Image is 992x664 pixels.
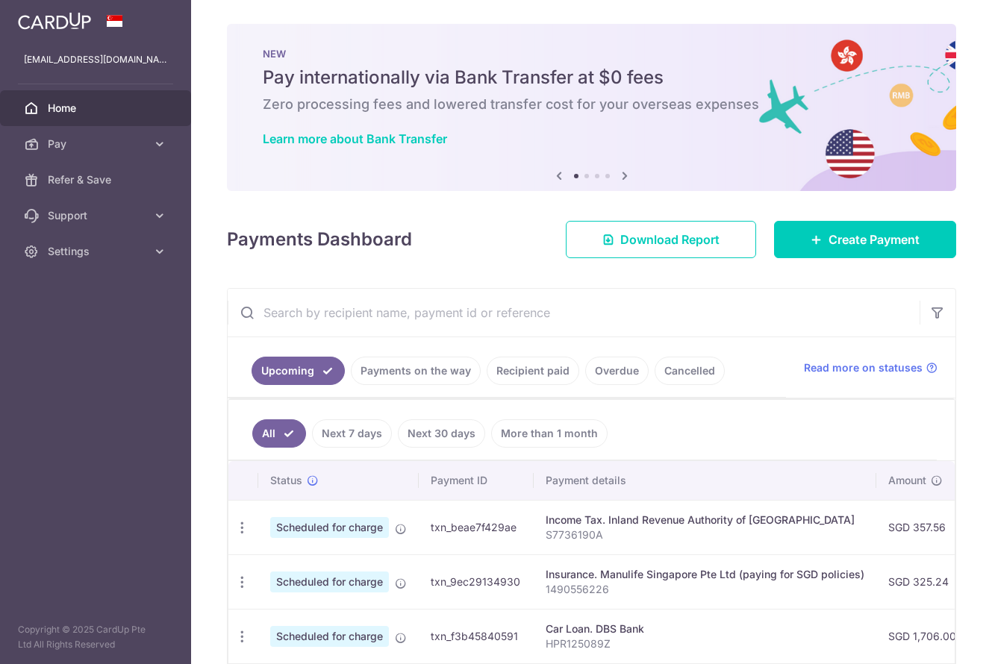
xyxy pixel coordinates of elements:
p: HPR125089Z [546,636,864,651]
a: Download Report [566,221,756,258]
div: Income Tax. Inland Revenue Authority of [GEOGRAPHIC_DATA] [546,513,864,527]
td: txn_9ec29134930 [419,554,534,609]
th: Payment details [534,461,876,500]
img: CardUp [18,12,91,30]
a: Overdue [585,357,649,385]
h5: Pay internationally via Bank Transfer at $0 fees [263,66,920,90]
td: SGD 325.24 [876,554,968,609]
a: All [252,419,306,448]
img: Bank transfer banner [227,24,956,191]
a: Read more on statuses [804,360,938,375]
a: Upcoming [252,357,345,385]
th: Payment ID [419,461,534,500]
span: Download Report [620,231,720,248]
a: Next 30 days [398,419,485,448]
td: txn_beae7f429ae [419,500,534,554]
input: Search by recipient name, payment id or reference [228,289,920,336]
p: 1490556226 [546,582,864,597]
a: Recipient paid [487,357,579,385]
td: SGD 1,706.00 [876,609,968,663]
span: Read more on statuses [804,360,923,375]
span: Support [48,208,146,223]
span: Scheduled for charge [270,517,389,538]
span: Amount [888,473,926,488]
td: SGD 357.56 [876,500,968,554]
span: Scheduled for charge [270,626,389,647]
span: Create Payment [829,231,920,248]
p: [EMAIL_ADDRESS][DOMAIN_NAME] [24,52,167,67]
h4: Payments Dashboard [227,226,412,253]
span: Refer & Save [48,172,146,187]
div: Insurance. Manulife Singapore Pte Ltd (paying for SGD policies) [546,567,864,582]
td: txn_f3b45840591 [419,609,534,663]
span: Settings [48,244,146,259]
a: Create Payment [774,221,956,258]
p: S7736190A [546,527,864,542]
span: Home [48,101,146,116]
span: Pay [48,137,146,151]
a: More than 1 month [491,419,608,448]
span: Status [270,473,302,488]
a: Learn more about Bank Transfer [263,131,447,146]
div: Car Loan. DBS Bank [546,621,864,636]
p: NEW [263,48,920,60]
h6: Zero processing fees and lowered transfer cost for your overseas expenses [263,95,920,113]
span: Scheduled for charge [270,571,389,592]
a: Next 7 days [312,419,392,448]
a: Cancelled [655,357,725,385]
a: Payments on the way [351,357,481,385]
